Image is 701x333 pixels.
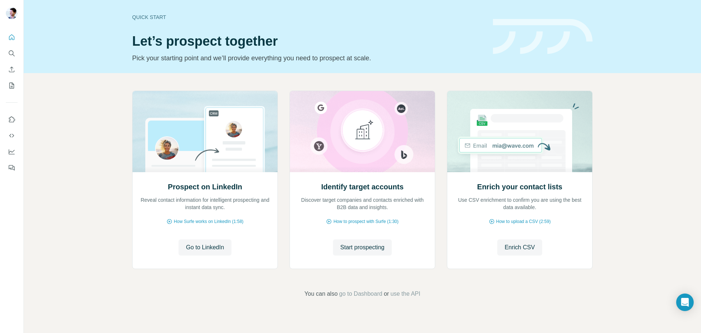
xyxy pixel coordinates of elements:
[6,145,18,158] button: Dashboard
[477,182,562,192] h2: Enrich your contact lists
[455,196,585,211] p: Use CSV enrichment to confirm you are using the best data available.
[6,79,18,92] button: My lists
[6,161,18,174] button: Feedback
[447,91,593,172] img: Enrich your contact lists
[290,91,435,172] img: Identify target accounts
[339,290,382,298] button: go to Dashboard
[493,19,593,54] img: banner
[505,243,535,252] span: Enrich CSV
[676,294,694,311] div: Open Intercom Messenger
[132,53,484,63] p: Pick your starting point and we’ll provide everything you need to prospect at scale.
[384,290,389,298] span: or
[168,182,242,192] h2: Prospect on LinkedIn
[179,239,231,256] button: Go to LinkedIn
[140,196,270,211] p: Reveal contact information for intelligent prospecting and instant data sync.
[6,129,18,142] button: Use Surfe API
[497,239,542,256] button: Enrich CSV
[304,290,338,298] span: You can also
[132,91,278,172] img: Prospect on LinkedIn
[333,218,398,225] span: How to prospect with Surfe (1:30)
[321,182,404,192] h2: Identify target accounts
[186,243,224,252] span: Go to LinkedIn
[6,113,18,126] button: Use Surfe on LinkedIn
[132,14,484,21] div: Quick start
[174,218,244,225] span: How Surfe works on LinkedIn (1:58)
[333,239,392,256] button: Start prospecting
[6,7,18,19] img: Avatar
[132,34,484,49] h1: Let’s prospect together
[496,218,551,225] span: How to upload a CSV (2:59)
[6,31,18,44] button: Quick start
[6,63,18,76] button: Enrich CSV
[297,196,428,211] p: Discover target companies and contacts enriched with B2B data and insights.
[340,243,384,252] span: Start prospecting
[6,47,18,60] button: Search
[390,290,420,298] button: use the API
